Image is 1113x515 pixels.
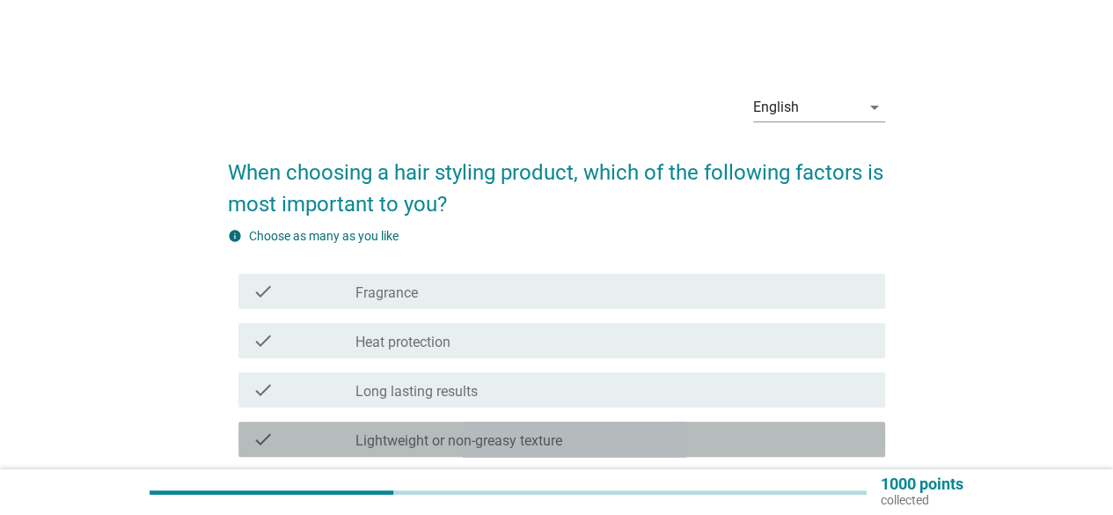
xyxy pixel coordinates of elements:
[864,97,885,118] i: arrow_drop_down
[881,492,963,508] p: collected
[881,476,963,492] p: 1000 points
[249,229,399,243] label: Choose as many as you like
[228,139,885,220] h2: When choosing a hair styling product, which of the following factors is most important to you?
[253,330,274,351] i: check
[355,383,478,401] label: Long lasting results
[228,229,242,243] i: info
[355,432,562,450] label: Lightweight or non-greasy texture
[253,379,274,401] i: check
[253,281,274,302] i: check
[753,99,799,115] div: English
[355,334,450,351] label: Heat protection
[355,284,418,302] label: Fragrance
[253,429,274,450] i: check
